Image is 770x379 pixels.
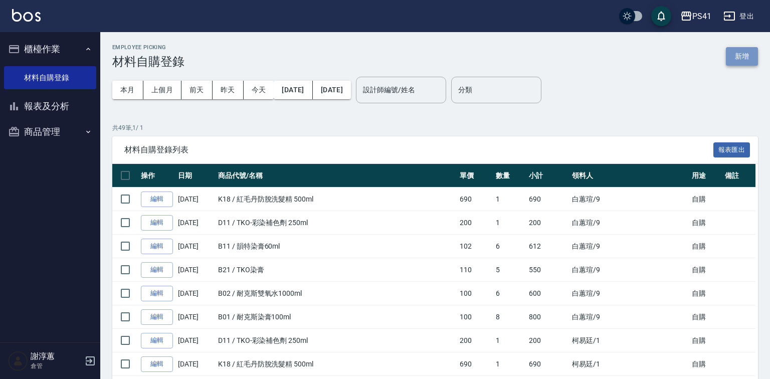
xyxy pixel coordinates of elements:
td: 110 [457,258,493,282]
a: 編輯 [141,239,173,254]
td: 690 [457,187,493,211]
button: 本月 [112,81,143,99]
td: K18 / 紅毛丹防脫洗髮精 500ml [216,352,457,376]
td: 8 [493,305,526,329]
button: 商品管理 [4,119,96,145]
th: 日期 [175,164,216,187]
td: [DATE] [175,329,216,352]
a: 編輯 [141,286,173,301]
td: 100 [457,305,493,329]
td: 600 [526,282,569,305]
span: 材料自購登錄列表 [124,145,713,155]
td: 自購 [689,305,722,329]
td: [DATE] [175,258,216,282]
a: 編輯 [141,262,173,278]
td: 690 [526,187,569,211]
a: 編輯 [141,215,173,231]
td: [DATE] [175,187,216,211]
td: [DATE] [175,282,216,305]
p: 共 49 筆, 1 / 1 [112,123,758,132]
td: 自購 [689,235,722,258]
button: [DATE] [274,81,312,99]
a: 材料自購登錄 [4,66,96,89]
td: 柯易廷 /1 [569,352,689,376]
button: 報表匯出 [713,142,750,158]
td: 柯易廷 /1 [569,329,689,352]
td: D11 / TKO-彩染補色劑 250ml [216,329,457,352]
a: 編輯 [141,333,173,348]
button: PS41 [676,6,715,27]
button: save [651,6,671,26]
td: 白蕙瑄 /9 [569,305,689,329]
td: 自購 [689,352,722,376]
button: 報表及分析 [4,93,96,119]
img: Person [8,351,28,371]
a: 編輯 [141,309,173,325]
td: 102 [457,235,493,258]
button: 櫃檯作業 [4,36,96,62]
button: 前天 [181,81,213,99]
td: 690 [526,352,569,376]
td: B02 / 耐克斯雙氧水1000ml [216,282,457,305]
button: [DATE] [313,81,351,99]
div: PS41 [692,10,711,23]
td: 200 [457,329,493,352]
td: D11 / TKO-彩染補色劑 250ml [216,211,457,235]
td: 200 [526,329,569,352]
td: 550 [526,258,569,282]
td: 100 [457,282,493,305]
td: 白蕙瑄 /9 [569,187,689,211]
td: 白蕙瑄 /9 [569,211,689,235]
a: 報表匯出 [713,144,750,154]
td: 1 [493,352,526,376]
td: 白蕙瑄 /9 [569,282,689,305]
td: K18 / 紅毛丹防脫洗髮精 500ml [216,187,457,211]
td: B01 / 耐克斯染膏100ml [216,305,457,329]
td: 800 [526,305,569,329]
button: 昨天 [213,81,244,99]
td: 自購 [689,187,722,211]
a: 編輯 [141,192,173,207]
button: 登出 [719,7,758,26]
button: 上個月 [143,81,181,99]
td: [DATE] [175,352,216,376]
th: 操作 [138,164,175,187]
td: [DATE] [175,305,216,329]
th: 備註 [722,164,755,187]
td: B21 / TKO染膏 [216,258,457,282]
th: 用途 [689,164,722,187]
a: 編輯 [141,356,173,372]
td: 自購 [689,258,722,282]
td: 1 [493,187,526,211]
button: 今天 [244,81,274,99]
td: 200 [526,211,569,235]
th: 領料人 [569,164,689,187]
td: [DATE] [175,211,216,235]
td: 612 [526,235,569,258]
td: 自購 [689,211,722,235]
td: 1 [493,211,526,235]
td: [DATE] [175,235,216,258]
a: 新增 [726,51,758,61]
img: Logo [12,9,41,22]
th: 商品代號/名稱 [216,164,457,187]
td: B11 / 韻特染膏60ml [216,235,457,258]
td: 自購 [689,282,722,305]
td: 1 [493,329,526,352]
p: 倉管 [31,361,82,370]
td: 6 [493,235,526,258]
td: 200 [457,211,493,235]
td: 白蕙瑄 /9 [569,258,689,282]
td: 5 [493,258,526,282]
td: 6 [493,282,526,305]
td: 690 [457,352,493,376]
button: 新增 [726,47,758,66]
th: 數量 [493,164,526,187]
h2: Employee Picking [112,44,184,51]
th: 單價 [457,164,493,187]
h3: 材料自購登錄 [112,55,184,69]
h5: 謝淳蕙 [31,351,82,361]
td: 自購 [689,329,722,352]
th: 小計 [526,164,569,187]
td: 白蕙瑄 /9 [569,235,689,258]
